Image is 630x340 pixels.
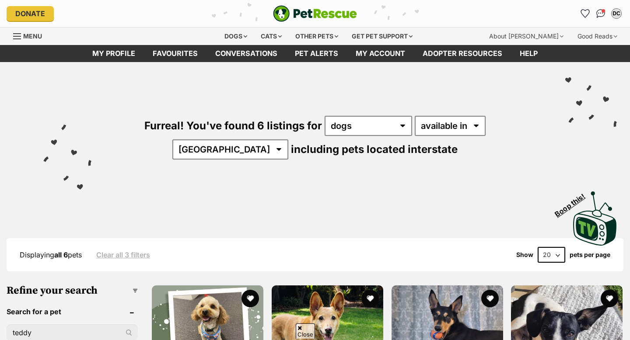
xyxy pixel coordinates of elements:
span: including pets located interstate [291,143,458,156]
a: Favourites [578,7,592,21]
span: Menu [23,32,42,40]
a: conversations [206,45,286,62]
iframe: Help Scout Beacon - Open [567,296,612,323]
img: logo-e224e6f780fb5917bec1dbf3a21bbac754714ae5b6737aabdf751b685950b380.svg [273,5,357,22]
div: DC [612,9,621,18]
span: Boop this! [553,187,594,218]
span: Close [296,323,315,339]
button: favourite [361,290,379,307]
button: favourite [481,290,498,307]
a: Help [511,45,546,62]
a: PetRescue [273,5,357,22]
a: Pet alerts [286,45,347,62]
span: Displaying pets [20,250,82,259]
button: favourite [601,290,618,307]
a: Conversations [594,7,608,21]
strong: all 6 [54,250,68,259]
img: chat-41dd97257d64d25036548639549fe6c8038ab92f7586957e7f3b1b290dea8141.svg [596,9,605,18]
span: Furreal! You've found 6 listings for [144,119,322,132]
a: Menu [13,28,48,43]
header: Search for a pet [7,308,138,316]
div: Other pets [289,28,344,45]
div: Get pet support [346,28,419,45]
div: Dogs [218,28,253,45]
img: PetRescue TV logo [573,191,617,246]
button: My account [609,7,623,21]
ul: Account quick links [578,7,623,21]
label: pets per page [570,251,610,258]
a: My account [347,45,414,62]
a: Clear all 3 filters [96,251,150,259]
div: About [PERSON_NAME] [483,28,570,45]
a: Donate [7,6,54,21]
a: Boop this! [573,184,617,247]
a: Adopter resources [414,45,511,62]
span: Show [516,251,533,258]
div: Good Reads [571,28,623,45]
h3: Refine your search [7,284,138,297]
div: Cats [255,28,288,45]
a: Favourites [144,45,206,62]
a: My profile [84,45,144,62]
button: favourite [241,290,259,307]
